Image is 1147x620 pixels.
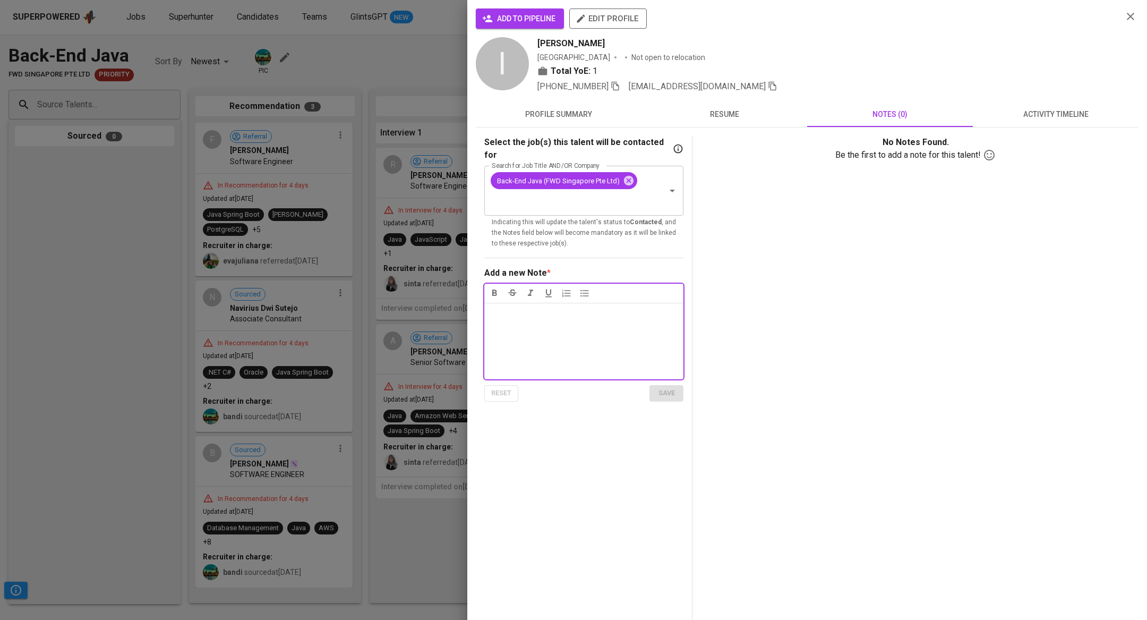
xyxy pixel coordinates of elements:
button: Open [665,183,680,198]
p: No Notes Found. [701,136,1130,149]
a: edit profile [569,14,647,22]
span: activity timeline [979,108,1132,121]
span: Back-End Java (FWD Singapore Pte Ltd) [491,176,626,186]
span: [PHONE_NUMBER] [537,81,609,91]
span: edit profile [578,12,638,26]
div: Add a new Note [484,267,547,279]
span: resume [648,108,801,121]
span: profile summary [482,108,635,121]
span: add to pipeline [484,12,555,26]
p: Not open to relocation [631,52,705,63]
div: [GEOGRAPHIC_DATA] [537,52,610,63]
b: Contacted [630,218,662,226]
span: notes (0) [814,108,966,121]
div: I [476,37,529,90]
p: Indicating this will update the talent's status to , and the Notes field below will become mandat... [492,217,676,249]
button: edit profile [569,9,647,29]
span: [PERSON_NAME] [537,37,605,50]
b: Total YoE: [551,65,590,78]
p: Be the first to add a note for this talent! [835,149,983,162]
span: [EMAIL_ADDRESS][DOMAIN_NAME] [629,81,766,91]
svg: If you have a specific job in mind for the talent, indicate it here. This will change the talent'... [673,143,683,154]
p: Select the job(s) this talent will be contacted for [484,136,671,162]
span: 1 [593,65,597,78]
div: Back-End Java (FWD Singapore Pte Ltd) [491,172,637,189]
button: add to pipeline [476,9,564,29]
